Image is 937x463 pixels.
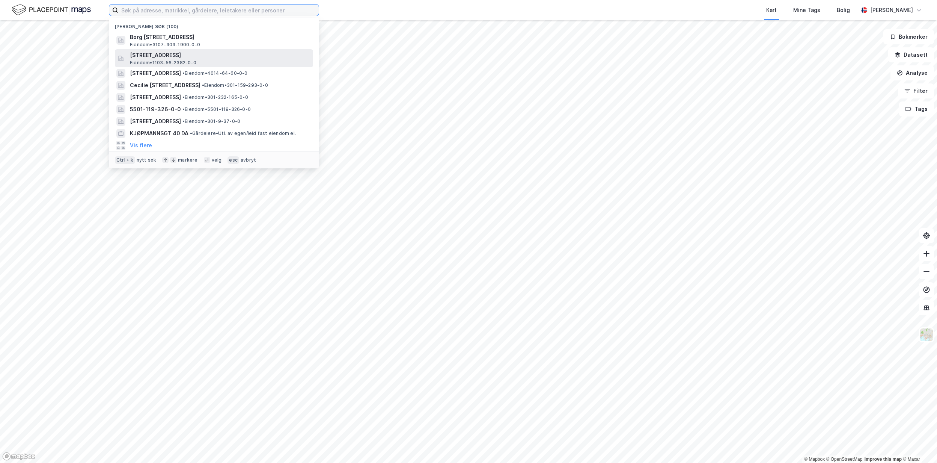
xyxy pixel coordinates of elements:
[130,60,196,66] span: Eiendom • 1103-56-2382-0-0
[182,118,185,124] span: •
[182,70,248,76] span: Eiendom • 4014-64-60-0-0
[212,157,222,163] div: velg
[919,328,934,342] img: Z
[890,65,934,80] button: Analyse
[12,3,91,17] img: logo.f888ab2527a4732fd821a326f86c7f29.svg
[793,6,820,15] div: Mine Tags
[130,33,310,42] span: Borg [STREET_ADDRESS]
[182,106,251,112] span: Eiendom • 5501-119-326-0-0
[870,6,913,15] div: [PERSON_NAME]
[190,130,192,136] span: •
[137,157,157,163] div: nytt søk
[109,18,319,31] div: [PERSON_NAME] søk (100)
[227,156,239,164] div: esc
[865,457,902,462] a: Improve this map
[766,6,777,15] div: Kart
[837,6,850,15] div: Bolig
[130,129,188,138] span: KJØPMANNSGT 40 DA
[241,157,256,163] div: avbryt
[130,42,200,48] span: Eiendom • 3107-303-1900-0-0
[883,29,934,44] button: Bokmerker
[2,452,35,461] a: Mapbox homepage
[178,157,197,163] div: markere
[182,70,185,76] span: •
[182,118,240,124] span: Eiendom • 301-9-37-0-0
[130,81,200,90] span: Cecilie [STREET_ADDRESS]
[888,47,934,62] button: Datasett
[130,141,152,150] button: Vis flere
[202,82,268,88] span: Eiendom • 301-159-293-0-0
[130,69,181,78] span: [STREET_ADDRESS]
[898,83,934,98] button: Filter
[899,427,937,463] div: Kontrollprogram for chat
[826,457,863,462] a: OpenStreetMap
[202,82,204,88] span: •
[118,5,319,16] input: Søk på adresse, matrikkel, gårdeiere, leietakere eller personer
[804,457,825,462] a: Mapbox
[130,93,181,102] span: [STREET_ADDRESS]
[182,94,185,100] span: •
[115,156,135,164] div: Ctrl + k
[190,130,296,136] span: Gårdeiere • Utl. av egen/leid fast eiendom el.
[130,51,310,60] span: [STREET_ADDRESS]
[130,105,181,114] span: 5501-119-326-0-0
[182,94,248,100] span: Eiendom • 301-232-165-0-0
[899,101,934,117] button: Tags
[899,427,937,463] iframe: Chat Widget
[130,117,181,126] span: [STREET_ADDRESS]
[182,106,185,112] span: •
